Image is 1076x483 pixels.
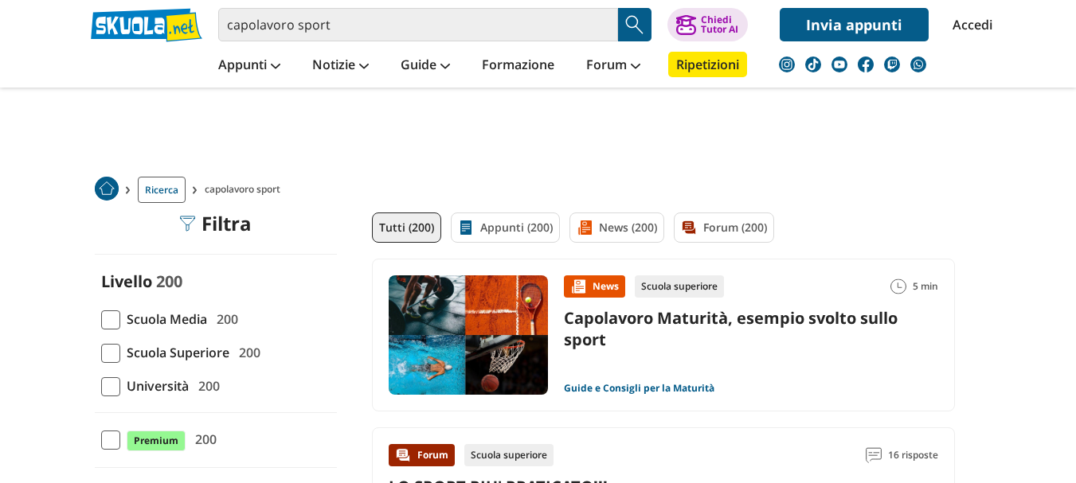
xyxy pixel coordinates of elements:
label: Livello [101,271,152,292]
a: Formazione [478,52,558,80]
img: facebook [858,56,874,72]
div: Scuola superiore [635,275,724,298]
span: Università [120,376,189,396]
a: Guide e Consigli per la Maturità [564,382,714,395]
span: 16 risposte [888,444,938,466]
span: 200 [233,342,260,363]
span: 200 [189,429,217,450]
img: Home [95,177,119,201]
a: Appunti (200) [451,212,560,243]
a: Tutti (200) [372,212,441,243]
img: Commenti lettura [866,447,882,463]
img: Forum filtro contenuto [681,220,697,236]
a: Notizie [308,52,373,80]
span: Scuola Media [120,309,207,329]
img: Cerca appunti, riassunti o versioni [623,13,647,37]
img: instagram [779,56,795,72]
img: tiktok [805,56,821,72]
span: 5 min [913,275,938,298]
a: Forum (200) [674,212,774,243]
a: Accedi [953,8,986,41]
img: News filtro contenuto [577,220,593,236]
img: youtube [831,56,847,72]
a: Capolavoro Maturità, esempio svolto sullo sport [564,307,898,350]
a: Forum [582,52,644,80]
img: Immagine news [389,275,548,395]
a: Ricerca [138,177,186,203]
img: News contenuto [570,279,586,294]
span: Premium [127,430,186,451]
img: Tempo lettura [890,279,906,294]
a: Ripetizioni [668,52,747,77]
a: News (200) [569,212,664,243]
img: Appunti filtro contenuto [458,220,474,236]
div: Forum [389,444,455,466]
a: Guide [397,52,454,80]
a: Appunti [214,52,284,80]
span: 200 [210,309,238,329]
div: Scuola superiore [464,444,554,466]
div: Chiedi Tutor AI [701,15,738,34]
button: ChiediTutor AI [667,8,748,41]
a: Invia appunti [780,8,929,41]
img: WhatsApp [910,56,926,72]
input: Cerca appunti, riassunti o versioni [218,8,618,41]
img: Filtra filtri mobile [179,216,195,232]
span: capolavoro sport [205,177,287,203]
img: twitch [884,56,900,72]
a: Home [95,177,119,203]
span: Scuola Superiore [120,342,229,363]
div: Filtra [179,212,252,235]
img: Forum contenuto [395,447,411,463]
div: News [564,275,625,298]
span: 200 [156,271,182,292]
button: Search Button [618,8,651,41]
span: 200 [192,376,220,396]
